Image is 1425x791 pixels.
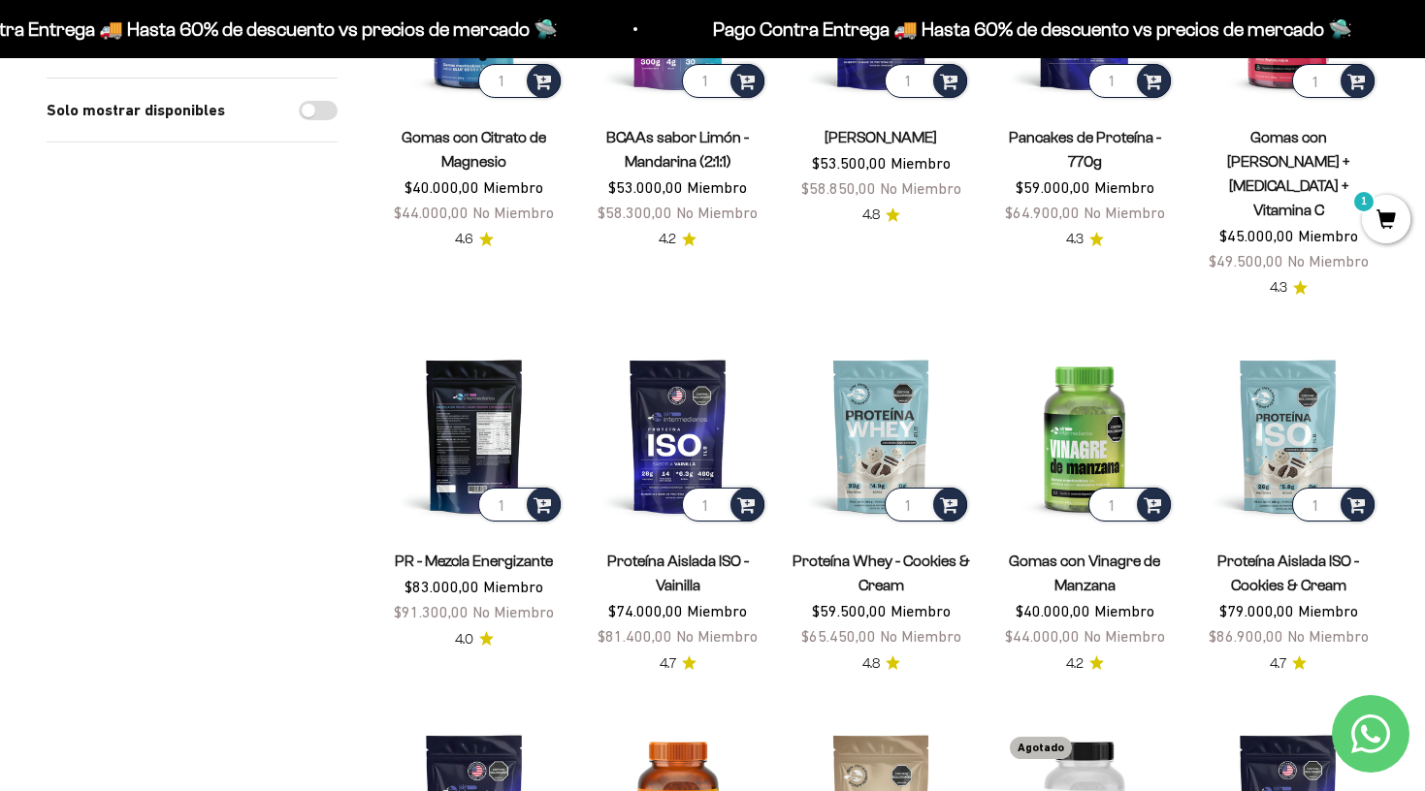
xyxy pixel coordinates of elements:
[1009,553,1160,593] a: Gomas con Vinagre de Manzana
[483,178,543,196] span: Miembro
[1362,210,1410,232] a: 1
[891,154,951,172] span: Miembro
[676,204,758,221] span: No Miembro
[394,603,469,620] span: $91.300,00
[676,627,758,645] span: No Miembro
[660,653,676,675] span: 4.7
[1005,627,1080,645] span: $44.000,00
[455,629,494,650] a: 4.04.0 de 5.0 estrellas
[607,553,749,593] a: Proteína Aislada ISO - Vainilla
[659,229,676,250] span: 4.2
[1287,627,1369,645] span: No Miembro
[1298,602,1358,619] span: Miembro
[608,602,683,619] span: $74.000,00
[1005,204,1080,221] span: $64.900,00
[1209,627,1283,645] span: $86.900,00
[395,553,553,569] a: PR - Mezcla Energizante
[1094,178,1154,196] span: Miembro
[394,204,469,221] span: $44.000,00
[472,603,554,620] span: No Miembro
[1270,277,1287,299] span: 4.3
[862,205,900,226] a: 4.84.8 de 5.0 estrellas
[1009,129,1161,170] a: Pancakes de Proteína - 770g
[1217,553,1359,593] a: Proteína Aislada ISO - Cookies & Cream
[1270,653,1307,675] a: 4.74.7 de 5.0 estrellas
[687,178,747,196] span: Miembro
[793,553,970,593] a: Proteína Whey - Cookies & Cream
[862,653,880,675] span: 4.8
[801,627,876,645] span: $65.450,00
[1298,227,1358,244] span: Miembro
[1016,178,1090,196] span: $59.000,00
[1016,602,1090,619] span: $40.000,00
[812,154,887,172] span: $53.500,00
[1094,602,1154,619] span: Miembro
[812,602,887,619] span: $59.500,00
[1219,602,1294,619] span: $79.000,00
[891,602,951,619] span: Miembro
[483,578,543,595] span: Miembro
[405,178,479,196] span: $40.000,00
[47,98,225,123] label: Solo mostrar disponibles
[1270,277,1308,299] a: 4.34.3 de 5.0 estrellas
[1209,252,1283,269] span: $49.500,00
[862,205,880,226] span: 4.8
[1352,190,1376,213] mark: 1
[711,14,1350,45] p: Pago Contra Entrega 🚚 Hasta 60% de descuento vs precios de mercado 🛸
[384,346,565,526] img: PR - Mezcla Energizante
[472,204,554,221] span: No Miembro
[1066,653,1104,675] a: 4.24.2 de 5.0 estrellas
[1219,227,1294,244] span: $45.000,00
[1066,229,1084,250] span: 4.3
[598,627,672,645] span: $81.400,00
[1270,653,1286,675] span: 4.7
[660,653,696,675] a: 4.74.7 de 5.0 estrellas
[687,602,747,619] span: Miembro
[801,179,876,197] span: $58.850,00
[880,627,961,645] span: No Miembro
[1066,653,1084,675] span: 4.2
[880,179,961,197] span: No Miembro
[608,178,683,196] span: $53.000,00
[598,204,672,221] span: $58.300,00
[606,129,749,170] a: BCAAs sabor Limón - Mandarina (2:1:1)
[455,629,473,650] span: 4.0
[1084,204,1165,221] span: No Miembro
[1227,129,1349,218] a: Gomas con [PERSON_NAME] + [MEDICAL_DATA] + Vitamina C
[862,653,900,675] a: 4.84.8 de 5.0 estrellas
[402,129,546,170] a: Gomas con Citrato de Magnesio
[825,129,937,145] a: [PERSON_NAME]
[1287,252,1369,269] span: No Miembro
[405,578,479,595] span: $83.000,00
[1066,229,1104,250] a: 4.34.3 de 5.0 estrellas
[1084,627,1165,645] span: No Miembro
[455,229,473,250] span: 4.6
[659,229,696,250] a: 4.24.2 de 5.0 estrellas
[455,229,494,250] a: 4.64.6 de 5.0 estrellas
